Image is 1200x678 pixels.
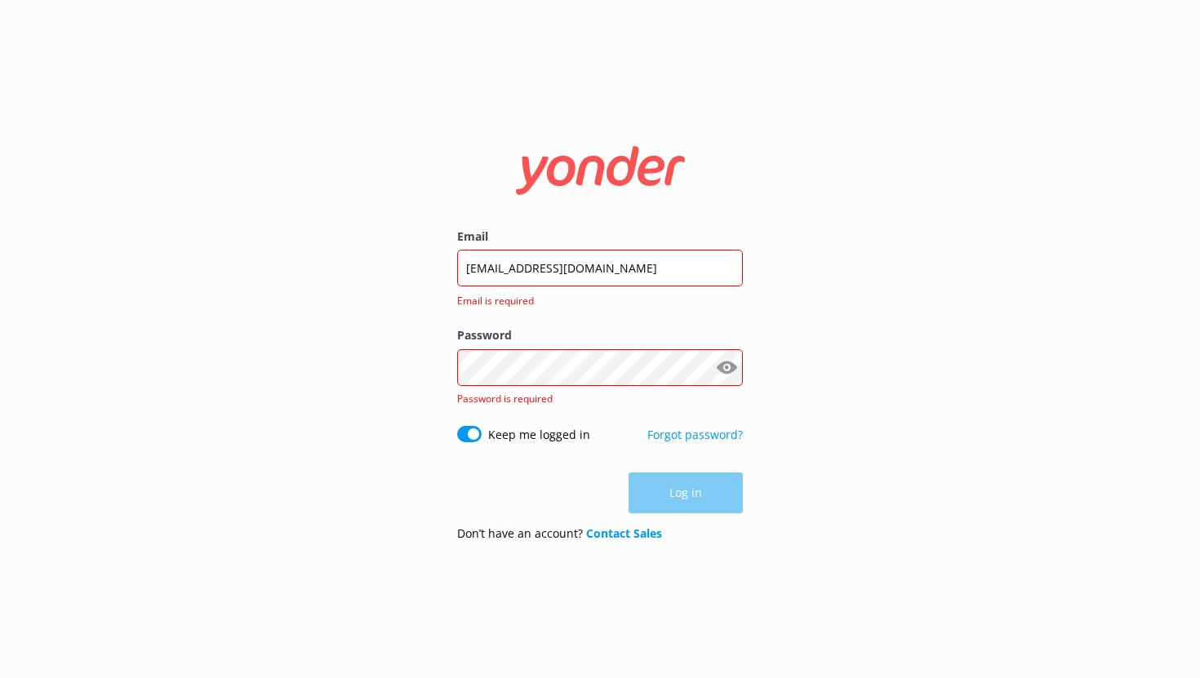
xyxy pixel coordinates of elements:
p: Don’t have an account? [457,525,662,543]
label: Password [457,326,743,344]
a: Contact Sales [586,525,662,541]
a: Forgot password? [647,427,743,442]
input: user@emailaddress.com [457,250,743,286]
button: Show password [710,351,743,383]
span: Password is required [457,392,553,405]
label: Keep me logged in [488,426,590,444]
label: Email [457,228,743,246]
span: Email is required [457,293,733,308]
